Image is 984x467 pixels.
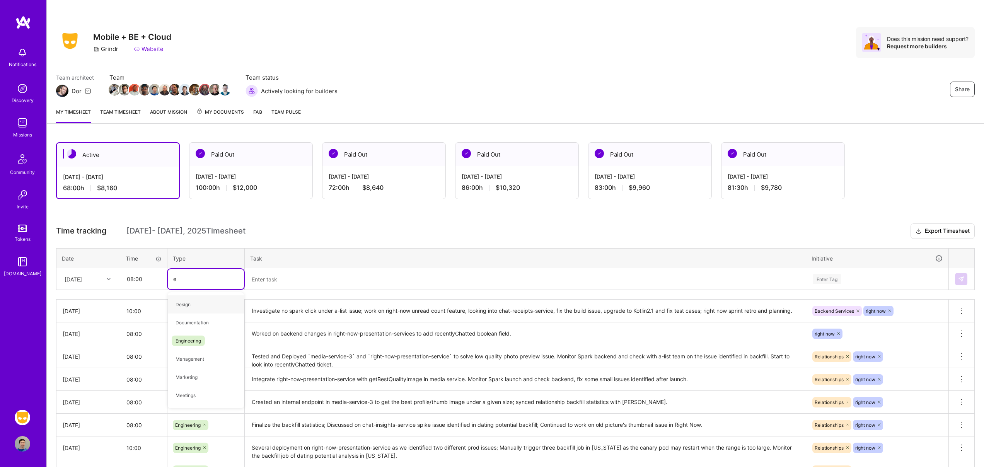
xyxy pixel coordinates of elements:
textarea: Worked on backend changes in right-now-presentation-services to add recentlyChatted boolean field. [246,323,805,344]
span: right now [866,308,886,314]
img: Active [67,149,76,159]
div: 83:00 h [595,184,705,192]
a: Team Member Avatar [119,83,130,96]
span: $12,000 [233,184,257,192]
input: HH:MM [120,324,167,344]
img: guide book [15,254,30,269]
span: Design [172,299,194,310]
img: Submit [958,276,964,282]
a: Team Member Avatar [180,83,190,96]
span: Documentation [172,317,213,328]
textarea: Integrate right-now-presentation-service with getBestQualityImage in media service. Monitor Spark... [246,369,805,390]
img: Team Member Avatar [149,84,160,95]
span: Engineering [175,445,201,451]
input: HH:MM [120,346,167,367]
div: Paid Out [455,143,578,166]
span: Time tracking [56,226,106,236]
div: Discovery [12,96,34,104]
i: icon Mail [85,88,91,94]
span: Relationships [815,377,844,382]
span: Management [172,354,208,364]
span: right now [855,445,875,451]
img: Team Member Avatar [129,84,140,95]
span: Relationships [815,399,844,405]
a: Team Member Avatar [109,83,119,96]
div: Dor [72,87,82,95]
th: Date [56,248,120,268]
img: User Avatar [15,436,30,452]
div: Tokens [15,235,31,243]
div: [DATE] - [DATE] [196,172,306,181]
img: Avatar [862,33,881,52]
div: [DATE] [63,375,114,383]
a: My timesheet [56,108,91,123]
img: teamwork [15,115,30,131]
a: Team Member Avatar [220,83,230,96]
div: [DATE] [63,444,114,452]
img: Team Member Avatar [219,84,231,95]
span: right now [815,331,835,337]
div: Initiative [812,254,943,263]
a: Team Pulse [271,108,301,123]
span: $10,320 [496,184,520,192]
img: tokens [18,225,27,232]
span: right now [855,399,875,405]
i: icon Download [916,227,922,235]
textarea: Several deployment on right-now-presentation-service as we identified two different prod issues; ... [246,437,805,458]
img: Paid Out [196,149,205,158]
div: Time [126,254,162,262]
span: Actively looking for builders [261,87,338,95]
div: [DATE] - [DATE] [728,172,838,181]
i: icon CompanyGray [93,46,99,52]
span: [DATE] - [DATE] , 2025 Timesheet [126,226,246,236]
span: $9,780 [761,184,782,192]
img: Paid Out [462,149,471,158]
i: icon Chevron [107,277,111,281]
span: $9,960 [629,184,650,192]
button: Export Timesheet [911,223,975,239]
img: Team Member Avatar [119,84,130,95]
a: Team Member Avatar [170,83,180,96]
span: Team architect [56,73,94,82]
div: [DATE] [65,275,82,283]
div: Paid Out [322,143,445,166]
input: HH:MM [120,301,167,321]
a: FAQ [253,108,262,123]
a: My Documents [196,108,244,123]
div: 81:30 h [728,184,838,192]
a: Team Member Avatar [190,83,200,96]
span: Engineering [172,336,205,346]
img: logo [15,15,31,29]
input: HH:MM [121,269,167,289]
input: HH:MM [120,415,167,435]
div: [DATE] - [DATE] [63,173,173,181]
span: right now [855,422,875,428]
span: right now [855,377,875,382]
span: Team Pulse [271,109,301,115]
div: [DATE] [63,307,114,315]
div: 72:00 h [329,184,439,192]
img: Paid Out [595,149,604,158]
img: Team Architect [56,85,68,97]
div: 100:00 h [196,184,306,192]
span: Relationships [815,422,844,428]
img: Team Member Avatar [179,84,191,95]
div: [DATE] [63,353,114,361]
span: Relationships [815,445,844,451]
span: Team [109,73,230,82]
span: Marketing [172,372,201,382]
span: right now [855,354,875,360]
a: Grindr: Mobile + BE + Cloud [13,410,32,425]
div: Notifications [9,60,36,68]
textarea: Finalize the backfill statistics; Discussed on chat-insights-service spike issue identified in da... [246,414,805,436]
div: Does this mission need support? [887,35,969,43]
div: Community [10,168,35,176]
span: Engineering [175,422,201,428]
a: Team Member Avatar [210,83,220,96]
a: Team timesheet [100,108,141,123]
img: Team Member Avatar [169,84,181,95]
img: Paid Out [728,149,737,158]
div: [DATE] [63,398,114,406]
div: [DATE] - [DATE] [595,172,705,181]
img: bell [15,45,30,60]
